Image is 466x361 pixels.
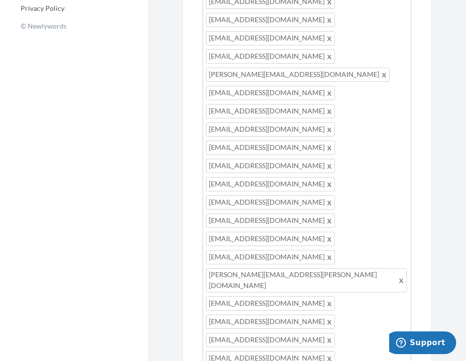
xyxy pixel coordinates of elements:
span: [EMAIL_ADDRESS][DOMAIN_NAME] [206,214,335,228]
span: [EMAIL_ADDRESS][DOMAIN_NAME] [206,141,335,155]
span: [EMAIL_ADDRESS][DOMAIN_NAME] [206,232,335,246]
span: [EMAIL_ADDRESS][DOMAIN_NAME] [206,104,335,118]
span: [EMAIL_ADDRESS][DOMAIN_NAME] [206,195,335,210]
span: [EMAIL_ADDRESS][DOMAIN_NAME] [206,159,335,173]
span: [EMAIL_ADDRESS][DOMAIN_NAME] [206,86,335,100]
span: [EMAIL_ADDRESS][DOMAIN_NAME] [206,296,335,311]
span: [EMAIL_ADDRESS][DOMAIN_NAME] [206,13,335,27]
span: [EMAIL_ADDRESS][DOMAIN_NAME] [206,49,335,64]
span: [EMAIL_ADDRESS][DOMAIN_NAME] [206,333,335,347]
span: [EMAIL_ADDRESS][DOMAIN_NAME] [206,250,335,264]
span: [EMAIL_ADDRESS][DOMAIN_NAME] [206,122,335,137]
iframe: Opens a widget where you can chat to one of our agents [389,331,456,356]
span: [PERSON_NAME][EMAIL_ADDRESS][DOMAIN_NAME] [206,68,390,82]
span: [PERSON_NAME][EMAIL_ADDRESS][PERSON_NAME][DOMAIN_NAME] [206,268,407,292]
span: [EMAIL_ADDRESS][DOMAIN_NAME] [206,315,335,329]
span: [EMAIL_ADDRESS][DOMAIN_NAME] [206,177,335,191]
span: [EMAIL_ADDRESS][DOMAIN_NAME] [206,31,335,45]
